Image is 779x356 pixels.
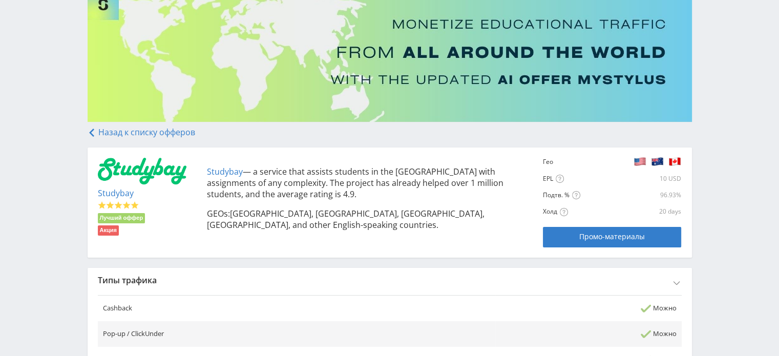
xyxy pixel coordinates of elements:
img: 48eceb5f3be6f8b85a5de07a09b1de3d.png [634,155,646,168]
img: 3ada14a53ba788f27969164caceec9ba.png [98,158,187,184]
div: 96.93% [637,191,681,199]
span: [GEOGRAPHIC_DATA], [GEOGRAPHIC_DATA], [GEOGRAPHIC_DATA], [GEOGRAPHIC_DATA], and other English-spe... [207,208,485,231]
td: Cashback [98,295,495,321]
div: Гео [543,158,576,166]
p: — a service that assists students in the [GEOGRAPHIC_DATA] with assignments of any complexity. Th... [207,166,533,200]
td: Можно [495,321,682,347]
div: 10 USD [578,175,681,183]
a: Назад к списку офферов [88,127,195,138]
li: Акция [98,225,119,236]
span: Промо-материалы [579,233,645,241]
div: Холд [543,207,635,216]
a: Промо-материалы [543,227,681,247]
td: Можно [495,295,682,321]
img: 360ada463930437f1332654850a8e6b9.png [668,155,681,168]
a: Studybay [207,166,243,177]
img: ca5b868cedfca7d8cb459257d14b3592.png [651,155,664,168]
div: Подтв. % [543,191,635,200]
li: Лучший оффер [98,213,145,223]
p: GEOs: [207,208,533,231]
div: Типы трафика [88,268,692,292]
a: Studybay [98,187,134,199]
div: EPL [543,175,576,183]
td: Pop-up / ClickUnder [98,321,495,347]
div: 20 days [637,207,681,216]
